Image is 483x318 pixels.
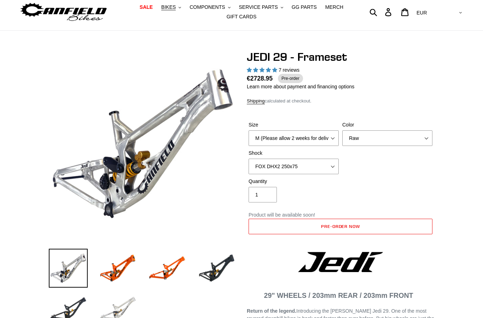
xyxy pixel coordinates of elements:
a: SALE [136,2,156,12]
span: SALE [140,4,153,10]
button: SERVICE PARTS [235,2,286,12]
b: Return of the legend. [247,308,296,314]
a: MERCH [322,2,347,12]
span: €2728.95 [247,74,273,83]
img: Canfield Bikes [19,1,108,23]
label: Shock [249,149,339,157]
span: COMPONENTS [190,4,225,10]
label: Color [342,121,432,129]
span: 7 reviews [279,67,299,73]
button: COMPONENTS [186,2,234,12]
span: MERCH [325,4,343,10]
span: Pre-order now [321,224,360,229]
label: Quantity [249,178,339,185]
span: BIKES [161,4,176,10]
button: BIKES [158,2,185,12]
div: calculated at checkout. [247,98,434,105]
a: Shipping [247,98,265,104]
span: GIFT CARDS [227,14,257,20]
button: Add to cart [249,219,432,234]
h1: JEDI 29 - Frameset [247,50,434,64]
img: Load image into Gallery viewer, JEDI 29 - Frameset [98,249,137,288]
span: GG PARTS [292,4,317,10]
img: Load image into Gallery viewer, JEDI 29 - Frameset [148,249,187,288]
img: Load image into Gallery viewer, JEDI 29 - Frameset [49,249,88,288]
span: 5.00 stars [247,67,279,73]
span: 29" WHEELS / 203mm REAR / 203mm FRONT [264,291,413,299]
p: Product will be available soon! [249,211,432,219]
span: SERVICE PARTS [239,4,278,10]
a: Learn more about payment and financing options [247,84,354,89]
img: Load image into Gallery viewer, JEDI 29 - Frameset [197,249,236,288]
a: GIFT CARDS [223,12,260,22]
label: Size [249,121,339,129]
span: Pre-order [278,74,303,83]
a: GG PARTS [288,2,320,12]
